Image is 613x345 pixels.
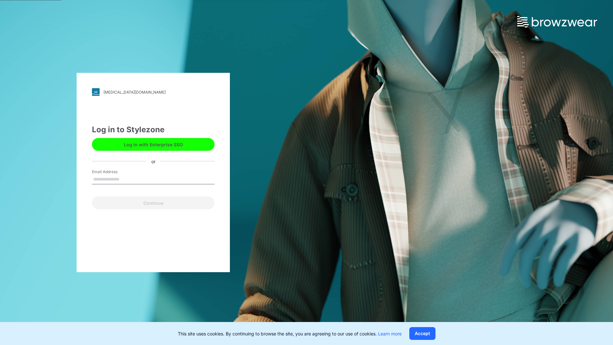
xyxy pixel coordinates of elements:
[378,331,402,336] a: Learn more
[178,330,402,337] p: This site uses cookies. By continuing to browse the site, you are agreeing to our use of cookies.
[92,138,215,151] button: Log in with Enterprise SSO
[92,88,100,96] img: svg+xml;base64,PHN2ZyB3aWR0aD0iMjgiIGhlaWdodD0iMjgiIHZpZXdCb3g9IjAgMCAyOCAyOCIgZmlsbD0ibm9uZSIgeG...
[409,327,435,340] button: Accept
[92,124,215,135] div: Log in to Stylezone
[92,169,137,175] label: Email Address
[517,16,597,27] img: browzwear-logo.73288ffb.svg
[103,90,166,95] div: [MEDICAL_DATA][DOMAIN_NAME]
[92,88,215,96] a: [MEDICAL_DATA][DOMAIN_NAME]
[146,158,161,165] div: or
